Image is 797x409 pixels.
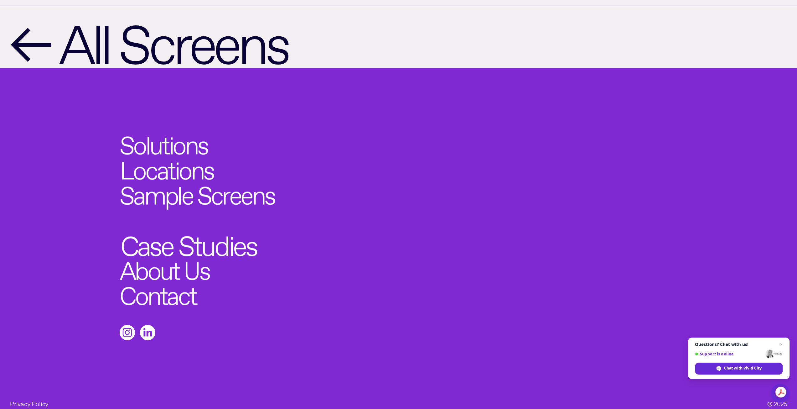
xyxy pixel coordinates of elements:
a: Privacy Policy [10,401,48,404]
span: All Screens [59,11,287,63]
span: Chat with Vivid City [695,363,783,375]
a: Contact [120,280,196,305]
span: Questions? Chat with us! [695,342,783,347]
a: Locations [120,154,214,179]
span: Support is online [695,352,763,356]
span: Chat with Vivid City [724,365,762,371]
div: © 2025 [767,398,787,407]
a: About Us [120,254,209,280]
a: Solutions [120,129,208,154]
a: Case Studies [120,228,256,256]
span: ← [10,11,49,63]
a: Sample Screens [120,179,275,204]
a: Open chat [771,384,789,403]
